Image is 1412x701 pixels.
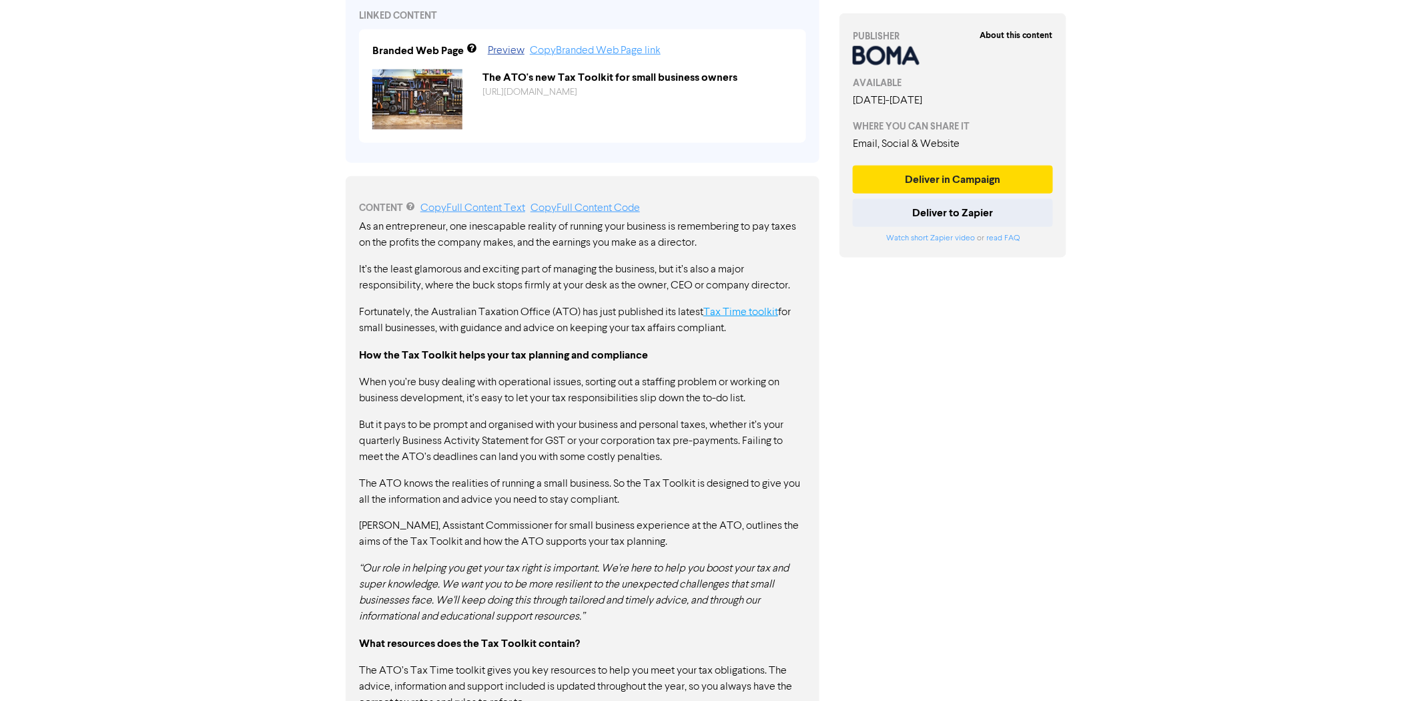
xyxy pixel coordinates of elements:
div: [DATE] - [DATE] [853,93,1053,109]
p: But it pays to be prompt and organised with your business and personal taxes, whether it’s your q... [359,417,806,465]
a: read FAQ [986,234,1020,242]
a: Copy Full Content Text [420,203,525,214]
strong: About this content [980,30,1053,41]
p: It’s the least glamorous and exciting part of managing the business, but it’s also a major respon... [359,262,806,294]
a: Tax Time toolkit [703,307,778,318]
p: As an entrepreneur, one inescapable reality of running your business is remembering to pay taxes ... [359,219,806,251]
div: WHERE YOU CAN SHARE IT [853,120,1053,134]
button: Deliver to Zapier [853,199,1053,227]
p: The ATO knows the realities of running a small business. So the Tax Toolkit is designed to give y... [359,476,806,508]
a: Copy Full Content Code [531,203,640,214]
div: Email, Social & Website [853,136,1053,152]
em: “Our role in helping you get your tax right is important. We're here to help you boost your tax a... [359,564,789,623]
div: Branded Web Page [372,43,464,59]
div: The ATO's new Tax Toolkit for small business owners [472,69,803,85]
strong: What resources does the Tax Toolkit contain? [359,638,580,651]
div: or [853,232,1053,244]
a: Preview [488,45,524,56]
button: Deliver in Campaign [853,166,1053,194]
div: LINKED CONTENT [359,9,806,23]
iframe: Chat Widget [1345,637,1412,701]
div: CONTENT [359,200,806,216]
div: https://public2.bomamarketing.com/cp/5liLTCIpEeYwaVRCtWYThn?sa=b2xgtoF0 [472,85,803,99]
div: PUBLISHER [853,29,1053,43]
p: Fortunately, the Australian Taxation Office (ATO) has just published its latest for small busines... [359,304,806,336]
a: Watch short Zapier video [886,234,975,242]
div: AVAILABLE [853,76,1053,90]
p: [PERSON_NAME], Assistant Commissioner for small business experience at the ATO, outlines the aims... [359,519,806,551]
a: Copy Branded Web Page link [530,45,661,56]
a: [URL][DOMAIN_NAME] [482,87,577,97]
strong: How the Tax Toolkit helps your tax planning and compliance [359,348,648,362]
p: When you’re busy dealing with operational issues, sorting out a staffing problem or working on bu... [359,375,806,407]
